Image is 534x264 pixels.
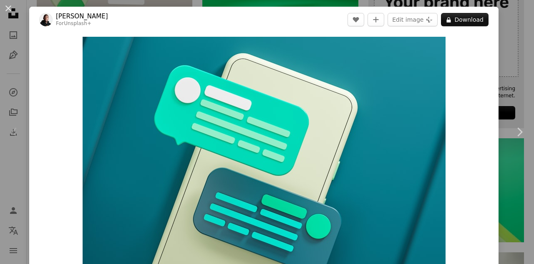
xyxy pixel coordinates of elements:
a: [PERSON_NAME] [56,12,108,20]
button: Edit image [388,13,438,26]
button: Add to Collection [368,13,384,26]
img: Go to Philip Oroni's profile [39,13,53,26]
button: Like [348,13,364,26]
div: For [56,20,108,27]
a: Unsplash+ [64,20,91,26]
a: Next [505,92,534,172]
button: Download [441,13,489,26]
